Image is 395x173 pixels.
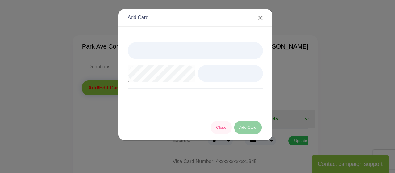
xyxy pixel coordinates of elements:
[128,14,149,21] h5: Add Card
[128,42,263,59] iframe: To enrich screen reader interactions, please activate Accessibility in Grammarly extension settings
[249,9,272,27] button: ×
[234,121,262,134] button: Add Card
[211,121,231,134] button: Close
[258,13,263,23] span: ×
